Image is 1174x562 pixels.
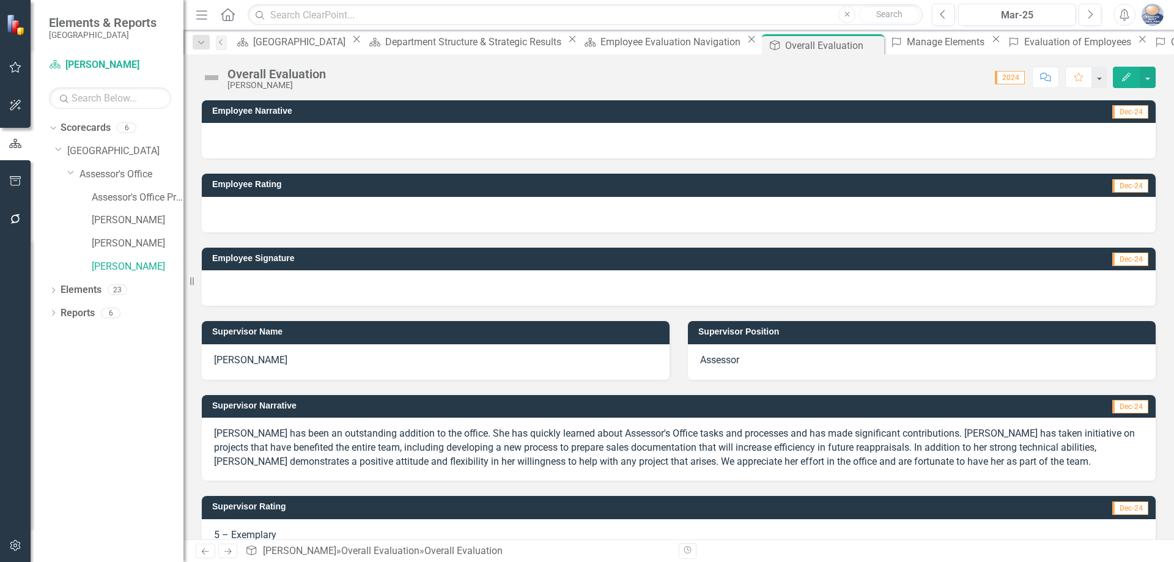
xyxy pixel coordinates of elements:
[212,106,851,116] h3: Employee Narrative
[212,327,663,336] h3: Supervisor Name
[263,545,336,556] a: [PERSON_NAME]
[233,34,349,50] a: [GEOGRAPHIC_DATA]
[962,8,1071,23] div: Mar-25
[364,34,564,50] a: Department Structure & Strategic Results
[79,168,183,182] a: Assessor's Office
[214,353,657,368] p: [PERSON_NAME]
[212,254,857,263] h3: Employee Signature
[958,4,1076,26] button: Mar-25
[117,123,136,133] div: 6
[600,34,744,50] div: Employee Evaluation Navigation
[108,285,127,295] div: 23
[1112,253,1148,266] span: Dec-24
[248,4,923,26] input: Search ClearPoint...
[67,144,183,158] a: [GEOGRAPHIC_DATA]
[341,545,419,556] a: Overall Evaluation
[1024,34,1135,50] div: Evaluation of Employees
[385,34,564,50] div: Department Structure & Strategic Results
[907,34,988,50] div: Manage Elements
[876,9,903,19] span: Search
[995,71,1025,84] span: 2024
[92,260,183,274] a: [PERSON_NAME]
[1142,4,1164,26] img: Alexandra Cohen
[227,81,326,90] div: [PERSON_NAME]
[49,87,171,109] input: Search Below...
[202,68,221,87] img: Not Defined
[92,237,183,251] a: [PERSON_NAME]
[580,34,744,50] a: Employee Evaluation Navigation
[61,283,102,297] a: Elements
[61,121,111,135] a: Scorecards
[700,353,1143,368] p: Assessor
[49,58,171,72] a: [PERSON_NAME]
[92,191,183,205] a: Assessor's Office Program
[253,34,349,50] div: [GEOGRAPHIC_DATA]
[1112,179,1148,193] span: Dec-24
[214,427,1143,469] p: [PERSON_NAME] has been an outstanding addition to the office. She has quickly learned about Asses...
[424,545,503,556] div: Overall Evaluation
[6,13,28,35] img: ClearPoint Strategy
[887,34,988,50] a: Manage Elements
[1112,501,1148,515] span: Dec-24
[785,38,881,53] div: Overall Evaluation
[698,327,1150,336] h3: Supervisor Position
[227,67,326,81] div: Overall Evaluation
[858,6,920,23] button: Search
[245,544,670,558] div: » »
[212,401,862,410] h3: Supervisor Narrative
[49,30,157,40] small: [GEOGRAPHIC_DATA]
[61,306,95,320] a: Reports
[212,180,822,189] h3: Employee Rating
[49,15,157,30] span: Elements & Reports
[92,213,183,227] a: [PERSON_NAME]
[1112,105,1148,119] span: Dec-24
[214,529,276,541] span: 5 – Exemplary
[1003,34,1134,50] a: Evaluation of Employees
[1112,400,1148,413] span: Dec-24
[212,502,835,511] h3: Supervisor Rating
[101,308,120,318] div: 6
